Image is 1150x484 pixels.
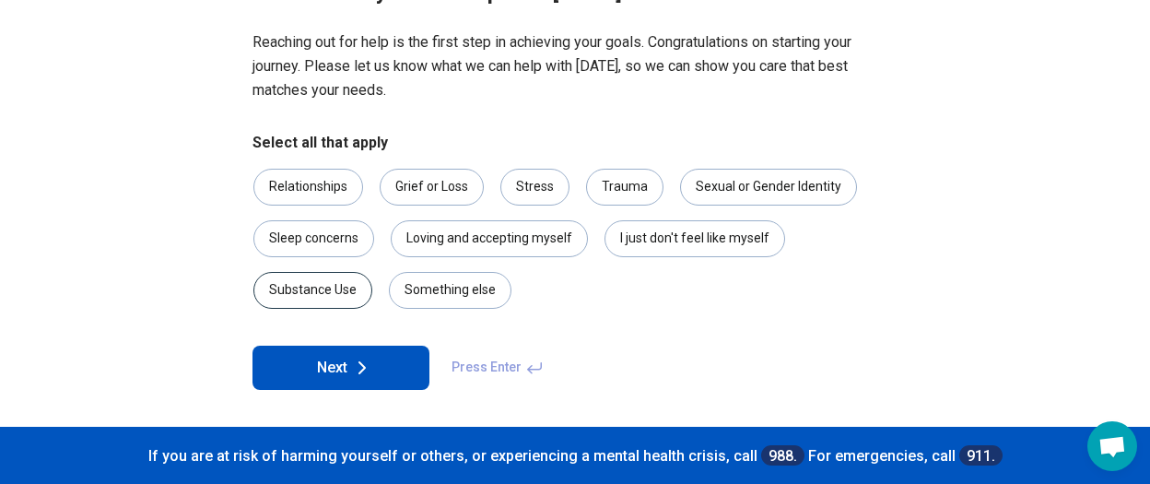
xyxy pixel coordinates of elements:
[18,444,1132,466] p: If you are at risk of harming yourself or others, or experiencing a mental health crisis, call Fo...
[959,444,1003,466] a: 911.
[389,272,511,309] div: Something else
[253,169,363,206] div: Relationships
[253,272,372,309] div: Substance Use
[252,346,429,390] button: Next
[586,169,663,206] div: Trauma
[391,220,588,257] div: Loving and accepting myself
[380,169,484,206] div: Grief or Loss
[252,132,388,154] legend: Select all that apply
[500,169,569,206] div: Stress
[1087,421,1137,471] div: Open chat
[253,220,374,257] div: Sleep concerns
[680,169,857,206] div: Sexual or Gender Identity
[440,346,555,390] span: Press Enter
[761,444,804,466] a: 988.
[604,220,785,257] div: I just don't feel like myself
[252,30,898,102] p: Reaching out for help is the first step in achieving your goals. Congratulations on starting your...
